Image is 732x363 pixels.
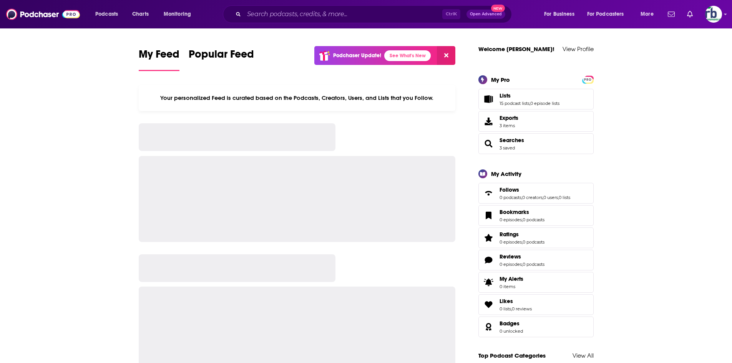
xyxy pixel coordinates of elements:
span: Badges [500,320,520,327]
a: Welcome [PERSON_NAME]! [478,45,554,53]
a: Badges [481,322,496,332]
div: Your personalized Feed is curated based on the Podcasts, Creators, Users, and Lists that you Follow. [139,85,456,111]
a: View All [573,352,594,359]
button: Open AdvancedNew [466,10,505,19]
a: Searches [481,138,496,149]
span: My Alerts [500,275,523,282]
a: Likes [481,299,496,310]
div: My Pro [491,76,510,83]
div: My Activity [491,170,521,177]
span: My Alerts [481,277,496,288]
span: New [491,5,505,12]
button: open menu [635,8,663,20]
span: Lists [500,92,511,99]
span: Exports [500,114,518,121]
a: Badges [500,320,523,327]
a: Searches [500,137,524,144]
button: open menu [90,8,128,20]
a: Reviews [500,253,544,260]
img: User Profile [705,6,722,23]
a: My Feed [139,48,179,71]
span: , [543,195,543,200]
span: More [641,9,654,20]
span: My Feed [139,48,179,65]
a: 0 podcasts [523,217,544,222]
a: 0 episode lists [530,101,559,106]
a: View Profile [563,45,594,53]
span: Charts [132,9,149,20]
span: PRO [583,77,593,83]
a: Ratings [481,232,496,243]
a: 0 podcasts [523,239,544,245]
p: Podchaser Update! [333,52,381,59]
a: 0 episodes [500,262,522,267]
span: Open Advanced [470,12,502,16]
span: Likes [478,294,594,315]
a: 0 creators [522,195,543,200]
span: Exports [481,116,496,127]
a: Lists [500,92,559,99]
span: , [522,217,523,222]
a: 0 podcasts [523,262,544,267]
a: 0 unlocked [500,328,523,334]
a: Top Podcast Categories [478,352,546,359]
span: Bookmarks [500,209,529,215]
a: Exports [478,111,594,132]
span: , [521,195,522,200]
a: 0 reviews [512,306,532,312]
a: Bookmarks [481,210,496,221]
span: , [511,306,512,312]
a: PRO [583,76,593,82]
span: 3 items [500,123,518,128]
a: Charts [127,8,153,20]
span: Bookmarks [478,205,594,226]
span: , [529,101,530,106]
a: Follows [500,186,570,193]
span: , [522,239,523,245]
span: 0 items [500,284,523,289]
span: For Business [544,9,574,20]
img: Podchaser - Follow, Share and Rate Podcasts [6,7,80,22]
a: 0 podcasts [500,195,521,200]
a: Likes [500,298,532,305]
button: open menu [158,8,201,20]
span: Follows [500,186,519,193]
input: Search podcasts, credits, & more... [244,8,442,20]
span: Searches [478,133,594,154]
a: Show notifications dropdown [665,8,678,21]
span: , [522,262,523,267]
span: Reviews [500,253,521,260]
span: Ratings [500,231,519,238]
span: For Podcasters [587,9,624,20]
span: , [558,195,559,200]
a: Ratings [500,231,544,238]
span: Follows [478,183,594,204]
a: 0 episodes [500,239,522,245]
div: Search podcasts, credits, & more... [230,5,519,23]
span: Podcasts [95,9,118,20]
a: 3 saved [500,145,515,151]
a: Bookmarks [500,209,544,215]
span: Lists [478,89,594,109]
a: Lists [481,94,496,104]
a: Show notifications dropdown [684,8,696,21]
span: Popular Feed [189,48,254,65]
a: 0 episodes [500,217,522,222]
a: Reviews [481,255,496,265]
span: Monitoring [164,9,191,20]
span: Reviews [478,250,594,270]
span: Logged in as johannarb [705,6,722,23]
span: Ctrl K [442,9,460,19]
span: Ratings [478,227,594,248]
button: open menu [539,8,584,20]
a: 15 podcast lists [500,101,529,106]
a: 0 users [543,195,558,200]
a: 0 lists [559,195,570,200]
a: My Alerts [478,272,594,293]
a: Popular Feed [189,48,254,71]
button: Show profile menu [705,6,722,23]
